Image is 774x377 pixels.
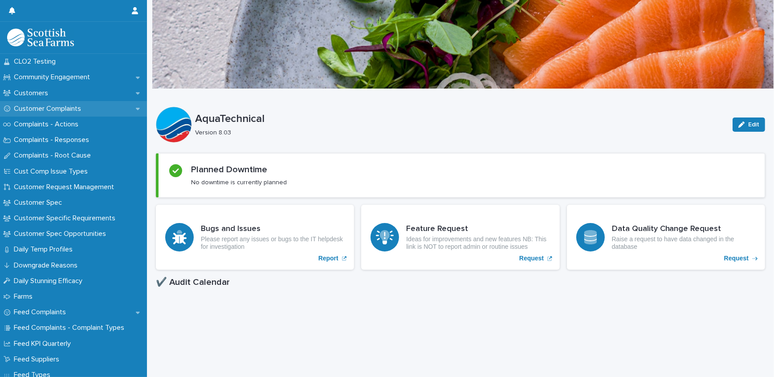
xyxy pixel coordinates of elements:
[406,235,550,251] p: Ideas for improvements and new features NB: This link is NOT to report admin or routine issues
[10,199,69,207] p: Customer Spec
[195,113,725,126] p: AquaTechnical
[519,255,544,262] p: Request
[10,214,122,223] p: Customer Specific Requirements
[191,164,267,175] h2: Planned Downtime
[10,340,78,348] p: Feed KPI Quarterly
[10,308,73,316] p: Feed Complaints
[10,151,98,160] p: Complaints - Root Cause
[361,205,559,270] a: Request
[10,167,95,176] p: Cust Comp Issue Types
[10,57,63,66] p: CLO2 Testing
[10,245,80,254] p: Daily Temp Profiles
[10,261,85,270] p: Downgrade Reasons
[10,230,113,238] p: Customer Spec Opportunities
[7,28,74,46] img: mMrefqRFQpe26GRNOUkG
[201,235,345,251] p: Please report any issues or bugs to the IT helpdesk for investigation
[612,235,756,251] p: Raise a request to have data changed in the database
[10,89,55,97] p: Customers
[733,118,765,132] button: Edit
[748,122,759,128] span: Edit
[724,255,749,262] p: Request
[191,178,287,186] p: No downtime is currently planned
[156,277,765,288] h1: ✔️ Audit Calendar
[201,224,345,234] h3: Bugs and Issues
[10,105,88,113] p: Customer Complaints
[612,224,756,234] h3: Data Quality Change Request
[10,73,97,81] p: Community Engagement
[195,129,722,137] p: Version 8.03
[10,355,66,364] p: Feed Suppliers
[10,136,96,144] p: Complaints - Responses
[10,120,86,129] p: Complaints - Actions
[318,255,338,262] p: Report
[10,324,131,332] p: Feed Complaints - Complaint Types
[10,277,90,285] p: Daily Stunning Efficacy
[10,292,40,301] p: Farms
[10,183,121,191] p: Customer Request Management
[156,205,354,270] a: Report
[406,224,550,234] h3: Feature Request
[567,205,765,270] a: Request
